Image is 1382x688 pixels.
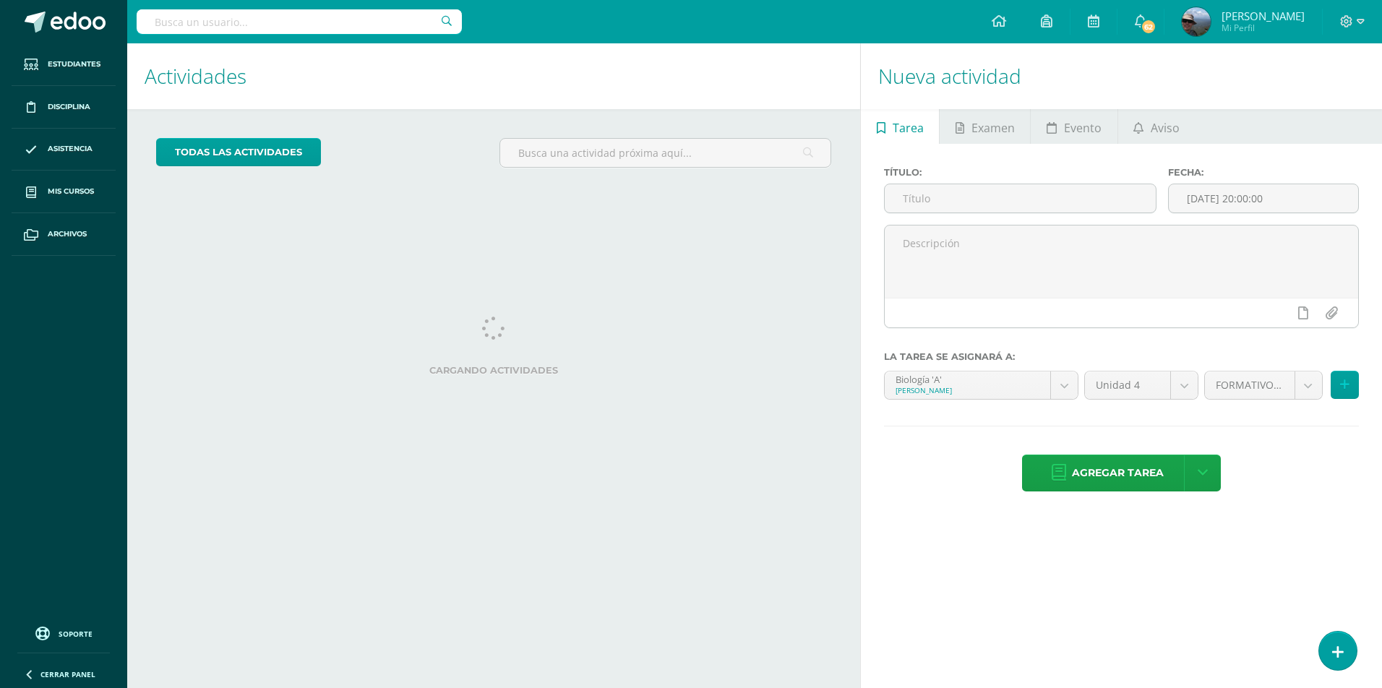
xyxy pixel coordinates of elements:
[896,385,1039,395] div: [PERSON_NAME]
[48,59,100,70] span: Estudiantes
[156,138,321,166] a: todas las Actividades
[1096,371,1159,399] span: Unidad 4
[500,139,831,167] input: Busca una actividad próxima aquí...
[1222,22,1305,34] span: Mi Perfil
[12,43,116,86] a: Estudiantes
[878,43,1365,109] h1: Nueva actividad
[884,351,1359,362] label: La tarea se asignará a:
[1169,184,1358,212] input: Fecha de entrega
[59,629,93,639] span: Soporte
[145,43,843,109] h1: Actividades
[40,669,95,679] span: Cerrar panel
[48,186,94,197] span: Mis cursos
[1118,109,1196,144] a: Aviso
[1031,109,1117,144] a: Evento
[893,111,924,145] span: Tarea
[1222,9,1305,23] span: [PERSON_NAME]
[884,167,1156,178] label: Título:
[17,623,110,642] a: Soporte
[48,101,90,113] span: Disciplina
[885,184,1156,212] input: Título
[1085,371,1198,399] a: Unidad 4
[971,111,1015,145] span: Examen
[137,9,462,34] input: Busca un usuario...
[12,171,116,213] a: Mis cursos
[896,371,1039,385] div: Biología 'A'
[1182,7,1211,36] img: e57d4945eb58c8e9487f3e3570aa7150.png
[1064,111,1102,145] span: Evento
[1168,167,1359,178] label: Fecha:
[48,143,93,155] span: Asistencia
[12,213,116,256] a: Archivos
[1072,455,1164,491] span: Agregar tarea
[885,371,1078,399] a: Biología 'A'[PERSON_NAME]
[12,129,116,171] a: Asistencia
[12,86,116,129] a: Disciplina
[1141,19,1156,35] span: 62
[861,109,939,144] a: Tarea
[1151,111,1180,145] span: Aviso
[1205,371,1322,399] a: FORMATIVO (60.0%)
[48,228,87,240] span: Archivos
[1216,371,1284,399] span: FORMATIVO (60.0%)
[940,109,1030,144] a: Examen
[156,365,831,376] label: Cargando actividades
